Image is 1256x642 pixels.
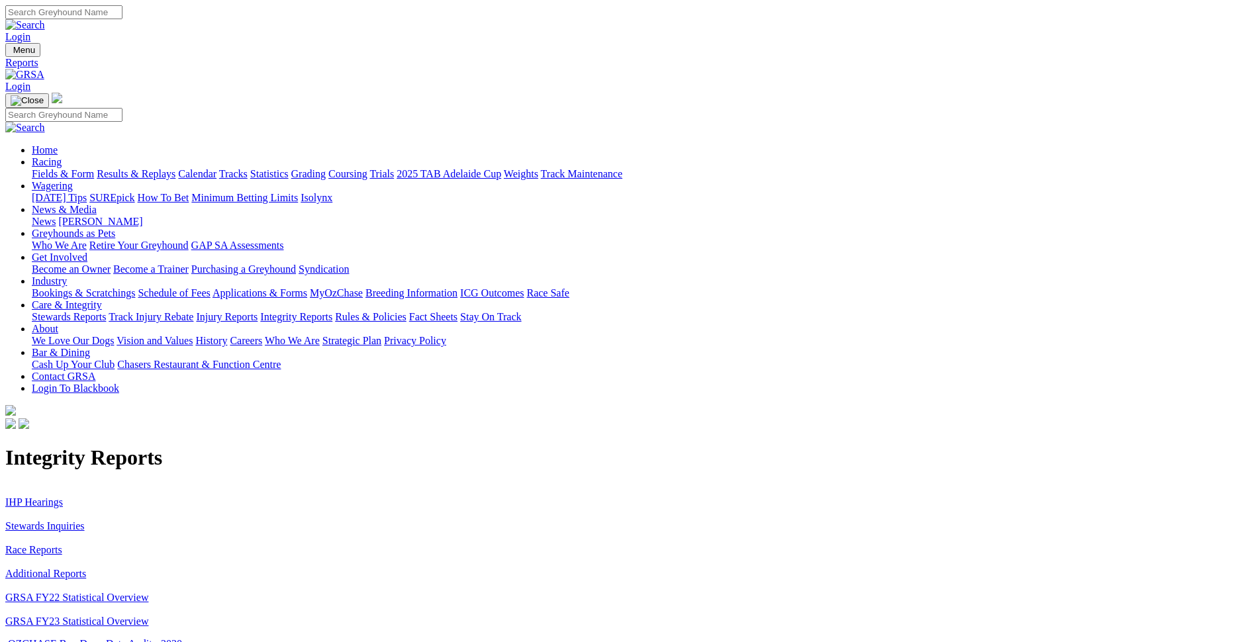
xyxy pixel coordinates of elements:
[89,192,134,203] a: SUREpick
[32,299,102,310] a: Care & Integrity
[213,287,307,298] a: Applications & Forms
[32,383,119,394] a: Login To Blackbook
[32,335,1251,347] div: About
[32,275,67,287] a: Industry
[32,156,62,167] a: Racing
[5,5,122,19] input: Search
[191,240,284,251] a: GAP SA Assessments
[5,57,1251,69] a: Reports
[32,204,97,215] a: News & Media
[32,168,1251,180] div: Racing
[32,371,95,382] a: Contact GRSA
[541,168,622,179] a: Track Maintenance
[504,168,538,179] a: Weights
[52,93,62,103] img: logo-grsa-white.png
[138,192,189,203] a: How To Bet
[5,418,16,429] img: facebook.svg
[384,335,446,346] a: Privacy Policy
[460,311,521,322] a: Stay On Track
[89,240,189,251] a: Retire Your Greyhound
[32,180,73,191] a: Wagering
[5,496,63,508] a: IHP Hearings
[138,287,210,298] a: Schedule of Fees
[5,19,45,31] img: Search
[113,263,189,275] a: Become a Trainer
[13,45,35,55] span: Menu
[299,263,349,275] a: Syndication
[5,405,16,416] img: logo-grsa-white.png
[5,81,30,92] a: Login
[5,616,148,627] a: GRSA FY23 Statistical Overview
[5,445,1251,470] h1: Integrity Reports
[32,192,1251,204] div: Wagering
[32,240,87,251] a: Who We Are
[5,544,62,555] a: Race Reports
[328,168,367,179] a: Coursing
[58,216,142,227] a: [PERSON_NAME]
[109,311,193,322] a: Track Injury Rebate
[219,168,248,179] a: Tracks
[196,311,258,322] a: Injury Reports
[97,168,175,179] a: Results & Replays
[5,69,44,81] img: GRSA
[178,168,217,179] a: Calendar
[195,335,227,346] a: History
[260,311,332,322] a: Integrity Reports
[460,287,524,298] a: ICG Outcomes
[32,216,1251,228] div: News & Media
[32,287,1251,299] div: Industry
[322,335,381,346] a: Strategic Plan
[32,323,58,334] a: About
[11,95,44,106] img: Close
[117,335,193,346] a: Vision and Values
[32,252,87,263] a: Get Involved
[191,263,296,275] a: Purchasing a Greyhound
[5,31,30,42] a: Login
[301,192,332,203] a: Isolynx
[32,347,90,358] a: Bar & Dining
[32,216,56,227] a: News
[365,287,458,298] a: Breeding Information
[5,43,40,57] button: Toggle navigation
[32,311,1251,323] div: Care & Integrity
[19,418,29,429] img: twitter.svg
[5,592,148,603] a: GRSA FY22 Statistical Overview
[5,108,122,122] input: Search
[32,263,111,275] a: Become an Owner
[32,359,1251,371] div: Bar & Dining
[230,335,262,346] a: Careers
[5,93,49,108] button: Toggle navigation
[32,287,135,298] a: Bookings & Scratchings
[335,311,407,322] a: Rules & Policies
[310,287,363,298] a: MyOzChase
[5,520,85,531] a: Stewards Inquiries
[32,263,1251,275] div: Get Involved
[397,168,501,179] a: 2025 TAB Adelaide Cup
[191,192,298,203] a: Minimum Betting Limits
[32,240,1251,252] div: Greyhounds as Pets
[32,311,106,322] a: Stewards Reports
[291,168,326,179] a: Grading
[526,287,569,298] a: Race Safe
[5,122,45,134] img: Search
[32,168,94,179] a: Fields & Form
[369,168,394,179] a: Trials
[32,335,114,346] a: We Love Our Dogs
[32,359,115,370] a: Cash Up Your Club
[32,144,58,156] a: Home
[265,335,320,346] a: Who We Are
[117,359,281,370] a: Chasers Restaurant & Function Centre
[32,228,115,239] a: Greyhounds as Pets
[409,311,458,322] a: Fact Sheets
[250,168,289,179] a: Statistics
[5,568,86,579] a: Additional Reports
[32,192,87,203] a: [DATE] Tips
